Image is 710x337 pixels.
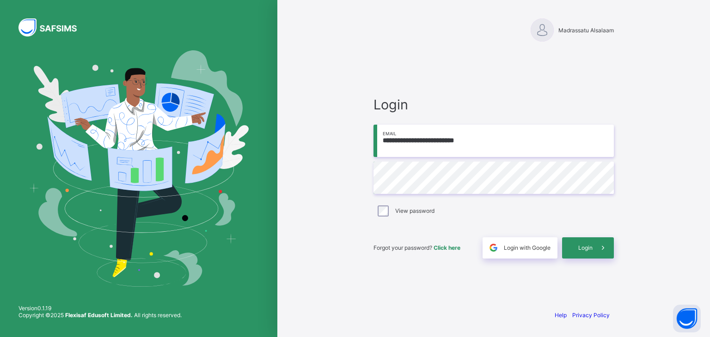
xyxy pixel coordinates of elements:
span: Login [373,96,614,113]
a: Help [555,312,567,319]
a: Privacy Policy [572,312,610,319]
span: Copyright © 2025 All rights reserved. [18,312,182,319]
span: Madrassatu Alsalaam [558,27,614,34]
span: Forgot your password? [373,244,460,251]
span: Version 0.1.19 [18,305,182,312]
img: SAFSIMS Logo [18,18,88,36]
img: Hero Image [29,50,249,287]
span: Login [578,244,593,251]
label: View password [395,207,435,214]
strong: Flexisaf Edusoft Limited. [65,312,133,319]
a: Click here [434,244,460,251]
span: Login with Google [504,244,551,251]
button: Open asap [673,305,701,332]
img: google.396cfc9801f0270233282035f929180a.svg [488,242,499,253]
